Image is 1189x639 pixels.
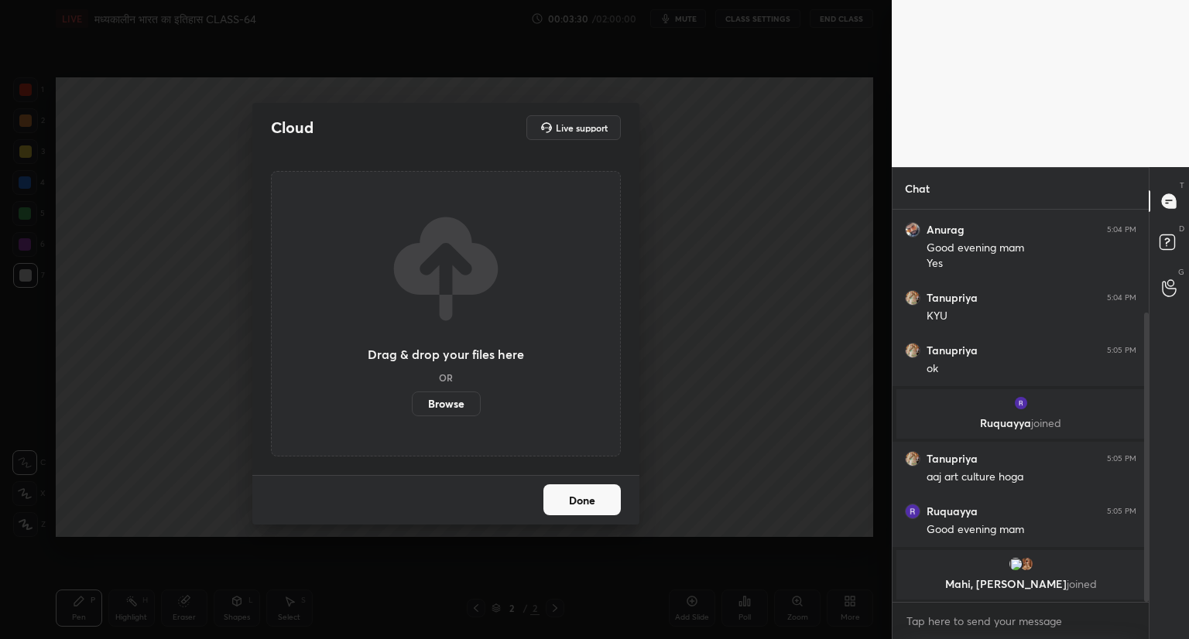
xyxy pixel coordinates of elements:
p: T [1180,179,1184,191]
div: 5:05 PM [1107,507,1136,516]
div: Good evening mam [927,522,1136,538]
div: aaj art culture hoga [927,470,1136,485]
h5: OR [439,373,453,382]
img: 4ca2fbd640894012b93595f5f4f6ad87.jpg [905,343,920,358]
h6: Tanupriya [927,291,978,305]
h6: Ruquayya [927,504,978,518]
span: joined [1067,576,1097,591]
div: 5:04 PM [1107,225,1136,234]
h5: Live support [556,123,608,132]
img: 54d314bd2ad347d89ee0b850347de084.jpg [905,222,920,237]
span: joined [1031,415,1061,430]
img: 7d7b2c8e22bb49009193a9a55eb698ac.jpg [1019,556,1034,572]
h6: Tanupriya [927,452,978,466]
img: 4ca2fbd640894012b93595f5f4f6ad87.jpg [905,290,920,306]
div: 5:04 PM [1107,293,1136,302]
p: Chat [893,168,942,209]
p: Mahi, [PERSON_NAME] [906,578,1136,590]
h6: Anurag [927,223,965,237]
h3: Drag & drop your files here [368,348,524,361]
button: Done [543,484,621,515]
p: D [1179,223,1184,234]
div: ok [927,361,1136,377]
p: Ruquayya [906,417,1136,429]
p: G [1178,266,1184,278]
h2: Cloud [271,118,314,138]
div: grid [893,210,1149,603]
div: Yes [927,256,1136,272]
div: KYU [927,309,1136,324]
img: 3 [1008,556,1023,572]
div: 5:05 PM [1107,454,1136,463]
h6: Tanupriya [927,343,978,357]
div: 5:05 PM [1107,346,1136,355]
img: 4ca2fbd640894012b93595f5f4f6ad87.jpg [905,451,920,466]
div: Good evening mam [927,241,1136,256]
img: ACg8ocKD7132IvhPzJBb9E-QZTxhvtJFZIKFlNiSAbd0NL8cV_x2cQ=s96-c [1013,395,1029,411]
img: ACg8ocKD7132IvhPzJBb9E-QZTxhvtJFZIKFlNiSAbd0NL8cV_x2cQ=s96-c [905,504,920,519]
